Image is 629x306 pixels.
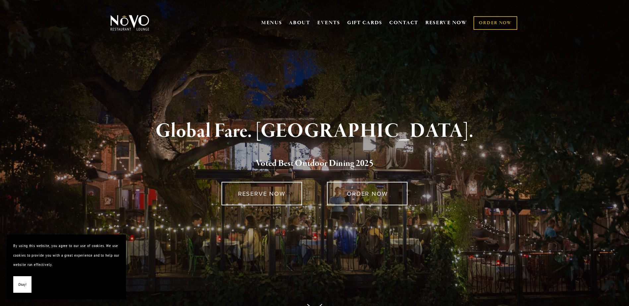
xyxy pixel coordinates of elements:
a: RESERVE NOW [221,182,302,205]
a: GIFT CARDS [347,17,382,29]
h2: 5 [121,157,508,171]
p: By using this website, you agree to our use of cookies. We use cookies to provide you with a grea... [13,241,119,270]
a: EVENTS [317,20,340,26]
section: Cookie banner [7,234,126,299]
button: Okay! [13,276,31,293]
a: ORDER NOW [473,16,517,30]
a: RESERVE NOW [425,17,467,29]
span: Okay! [18,280,27,289]
strong: Global Fare. [GEOGRAPHIC_DATA]. [156,119,473,144]
a: Voted Best Outdoor Dining 202 [256,158,369,170]
img: Novo Restaurant &amp; Lounge [109,15,151,31]
a: CONTACT [389,17,418,29]
a: ABOUT [289,20,310,26]
a: ORDER NOW [327,182,408,205]
a: MENUS [261,20,282,26]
